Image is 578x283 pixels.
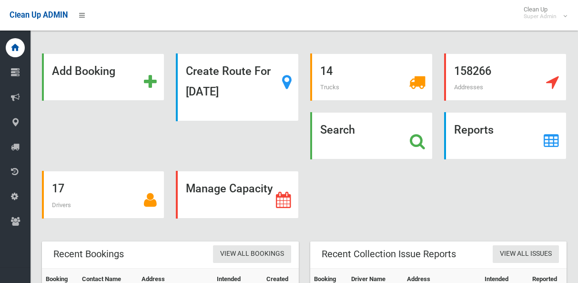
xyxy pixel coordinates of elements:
[454,123,494,136] strong: Reports
[186,182,273,195] strong: Manage Capacity
[42,171,164,218] a: 17 Drivers
[176,171,298,218] a: Manage Capacity
[42,53,164,101] a: Add Booking
[310,112,433,159] a: Search
[186,64,271,98] strong: Create Route For [DATE]
[454,64,491,78] strong: 158266
[444,112,567,159] a: Reports
[320,84,339,91] span: Trucks
[10,10,68,20] span: Clean Up ADMIN
[42,245,135,263] header: Recent Bookings
[52,182,64,195] strong: 17
[52,64,115,78] strong: Add Booking
[444,53,567,101] a: 158266 Addresses
[320,64,333,78] strong: 14
[519,6,566,20] span: Clean Up
[310,245,467,263] header: Recent Collection Issue Reports
[213,245,291,263] a: View All Bookings
[310,53,433,101] a: 14 Trucks
[52,201,71,209] span: Drivers
[320,123,355,136] strong: Search
[176,53,298,121] a: Create Route For [DATE]
[454,84,483,91] span: Addresses
[493,245,559,263] a: View All Issues
[524,13,557,20] small: Super Admin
